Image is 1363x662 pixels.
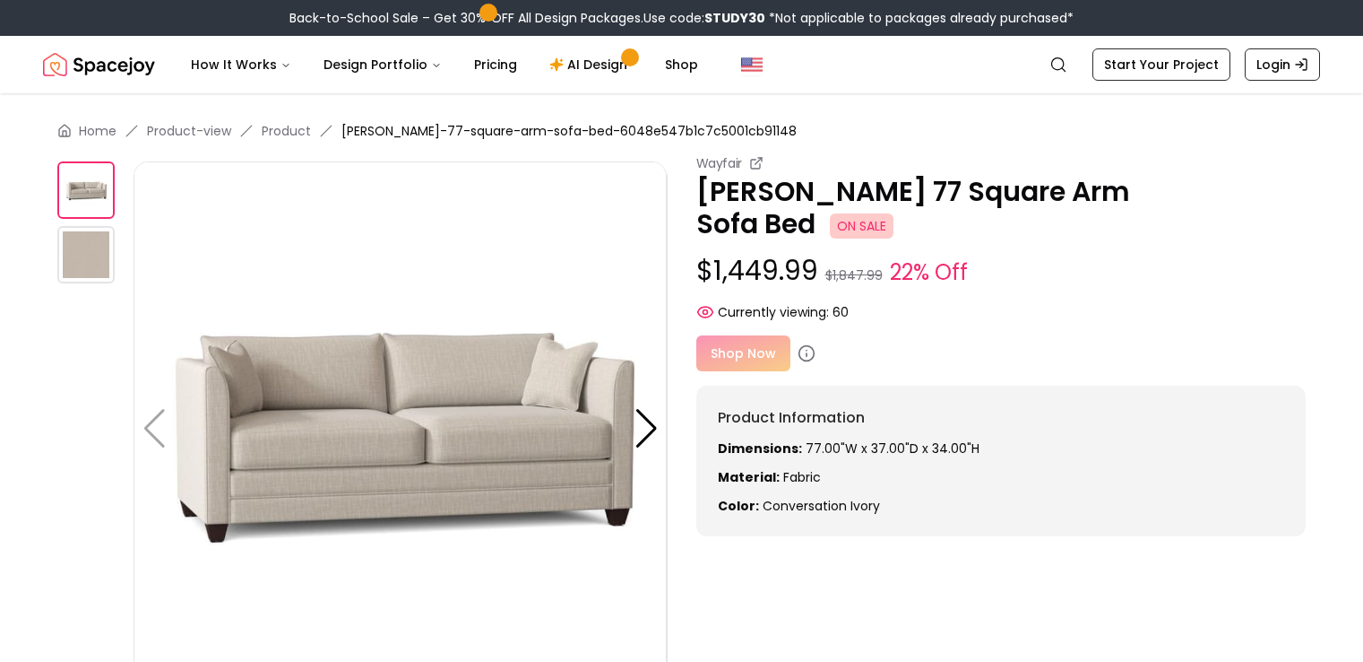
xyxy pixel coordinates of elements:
small: 22% Off [890,257,968,289]
b: STUDY30 [704,9,765,27]
button: Design Portfolio [309,47,456,83]
p: $1,449.99 [696,255,1307,289]
a: Home [79,122,116,140]
div: Back-to-School Sale – Get 30% OFF All Design Packages. [289,9,1074,27]
p: [PERSON_NAME] 77 Square Arm Sofa Bed [696,176,1307,240]
img: https://storage.googleapis.com/spacejoy-main/assets/6048e547b1c7c5001cb91148/product_3_533bg4c4jo1b [57,226,115,283]
p: 77.00"W x 37.00"D x 34.00"H [718,440,1285,457]
img: United States [741,54,763,75]
a: Login [1245,48,1320,81]
small: Wayfair [696,154,743,172]
nav: Main [177,47,712,83]
span: ON SALE [830,213,893,239]
a: Spacejoy [43,47,155,83]
span: conversation ivory [763,497,880,515]
strong: Material: [718,468,780,486]
a: Shop [651,47,712,83]
span: Fabric [783,468,821,486]
button: How It Works [177,47,306,83]
strong: Dimensions: [718,440,802,457]
img: Spacejoy Logo [43,47,155,83]
span: Use code: [643,9,765,27]
a: Pricing [460,47,531,83]
span: Currently viewing: [718,303,829,321]
span: *Not applicable to packages already purchased* [765,9,1074,27]
span: 60 [832,303,849,321]
small: $1,847.99 [825,266,883,284]
span: [PERSON_NAME]-77-square-arm-sofa-bed-6048e547b1c7c5001cb91148 [341,122,797,140]
img: https://storage.googleapis.com/spacejoy-main/assets/6048e547b1c7c5001cb91148/product_2_g2gmc5g8o2h8 [57,161,115,219]
strong: Color: [718,497,759,515]
h6: Product Information [718,407,1285,429]
a: Product [262,122,311,140]
nav: breadcrumb [57,122,1306,140]
a: AI Design [535,47,647,83]
a: Product-view [147,122,231,140]
nav: Global [43,36,1320,93]
a: Start Your Project [1092,48,1230,81]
